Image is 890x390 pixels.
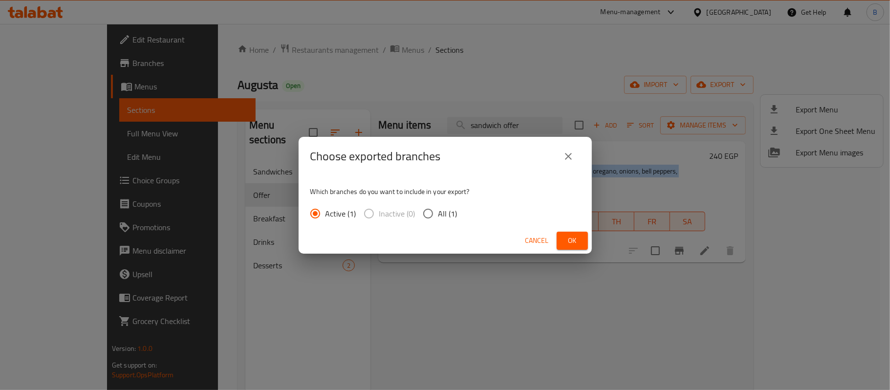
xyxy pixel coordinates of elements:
span: All (1) [438,208,457,219]
span: Inactive (0) [379,208,415,219]
p: Which branches do you want to include in your export? [310,187,580,196]
button: Ok [557,232,588,250]
span: Cancel [525,235,549,247]
button: close [557,145,580,168]
button: Cancel [521,232,553,250]
span: Ok [564,235,580,247]
h2: Choose exported branches [310,149,441,164]
span: Active (1) [326,208,356,219]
